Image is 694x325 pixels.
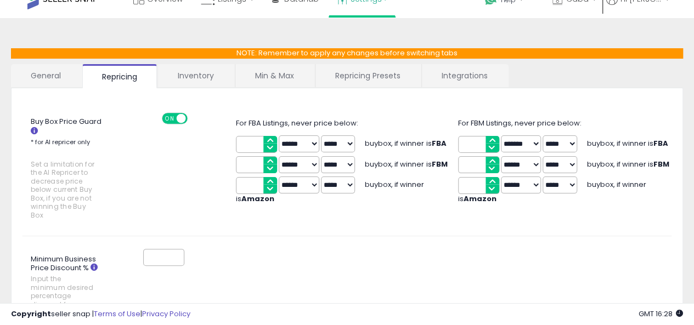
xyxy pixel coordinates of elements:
small: * for AI repricer only [31,138,90,146]
span: ON [163,113,177,123]
span: For FBM Listings, never price below: [458,118,582,128]
a: Repricing [82,64,157,88]
span: buybox, if winner is [236,179,424,204]
span: For FBA Listings, never price below: [236,118,358,128]
b: FBA [653,138,668,149]
b: FBM [653,159,669,169]
span: 2025-08-14 16:28 GMT [639,309,683,319]
a: Privacy Policy [142,309,190,319]
p: NOTE: Remember to apply any changes before switching tabs [11,48,683,59]
strong: Copyright [11,309,51,319]
div: seller snap | | [11,309,190,320]
span: buybox, if winner is [458,179,646,204]
b: FBM [431,159,447,169]
span: OFF [185,113,203,123]
a: General [11,64,81,87]
span: buybox, if winner is [365,138,446,149]
a: Repricing Presets [315,64,420,87]
a: Integrations [422,64,507,87]
span: buybox, if winner is [365,159,447,169]
a: Terms of Use [94,309,140,319]
b: Amazon [464,193,496,204]
b: Amazon [241,193,274,204]
label: Buy Box Price Guard [22,113,117,225]
span: Set a limitation for the AI Repricer to decrease price below current Buy Box, if you are not winn... [31,160,97,219]
span: buybox, if winner is [587,138,668,149]
a: Min & Max [235,64,314,87]
b: FBA [431,138,446,149]
span: buybox, if winner is [587,159,669,169]
a: Inventory [158,64,234,87]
